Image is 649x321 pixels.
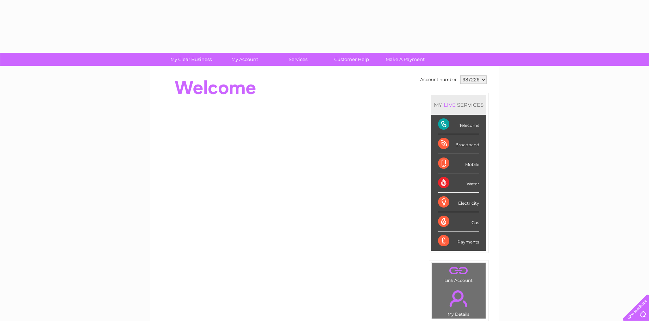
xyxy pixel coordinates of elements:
div: Payments [438,232,479,251]
td: Account number [418,74,458,86]
td: Link Account [431,263,486,285]
td: My Details [431,284,486,319]
a: Make A Payment [376,53,434,66]
a: My Clear Business [162,53,220,66]
a: . [433,286,484,311]
div: Broadband [438,134,479,154]
div: LIVE [442,101,457,108]
a: My Account [216,53,274,66]
div: MY SERVICES [431,95,486,115]
a: Customer Help [323,53,381,66]
a: Services [269,53,327,66]
a: . [433,265,484,277]
div: Mobile [438,154,479,173]
div: Telecoms [438,115,479,134]
div: Gas [438,212,479,232]
div: Electricity [438,193,479,212]
div: Water [438,173,479,193]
